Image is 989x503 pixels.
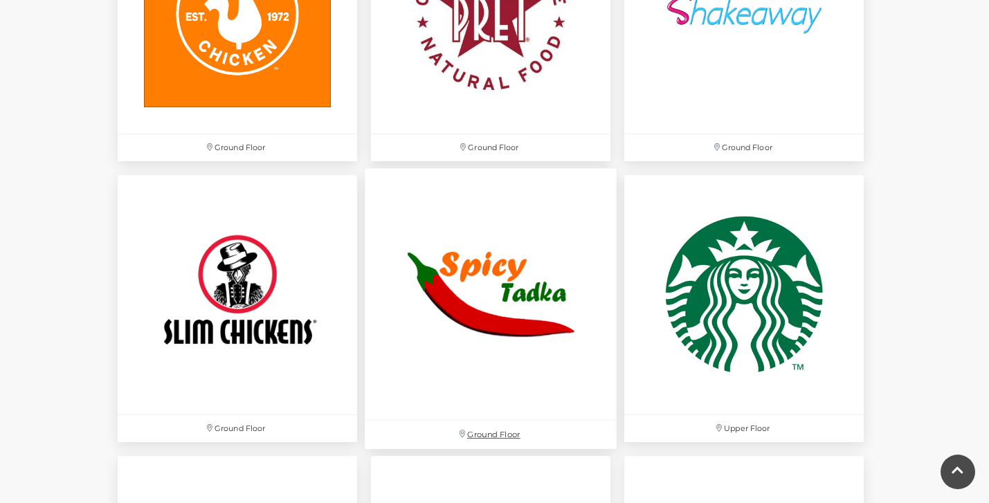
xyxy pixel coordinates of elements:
img: Starbucks at Festival Place, Basingstoke [624,175,864,414]
a: Starbucks at Festival Place, Basingstoke Upper Floor [617,168,871,449]
p: Ground Floor [118,134,357,161]
a: Ground Floor [111,168,364,449]
a: Ground Floor [358,161,624,457]
p: Ground Floor [118,415,357,442]
p: Ground Floor [624,134,864,161]
p: Ground Floor [371,134,610,161]
p: Ground Floor [365,421,617,449]
p: Upper Floor [624,415,864,442]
